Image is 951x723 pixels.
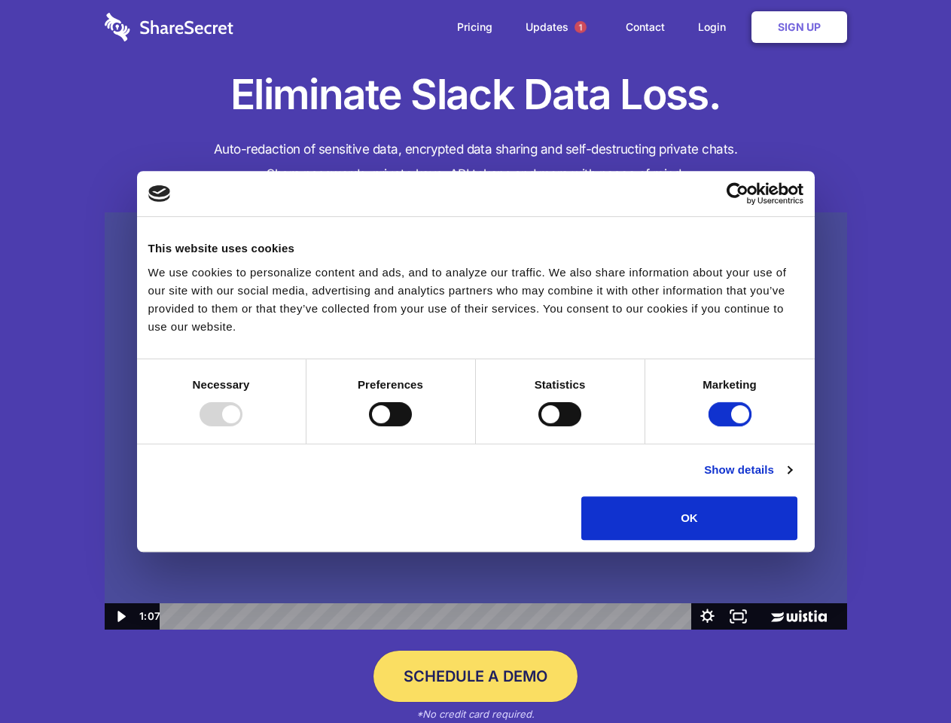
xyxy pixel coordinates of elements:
[148,239,803,258] div: This website uses cookies
[581,496,797,540] button: OK
[193,378,250,391] strong: Necessary
[148,185,171,202] img: logo
[876,648,933,705] iframe: Drift Widget Chat Controller
[575,21,587,33] span: 1
[683,4,748,50] a: Login
[148,264,803,336] div: We use cookies to personalize content and ads, and to analyze our traffic. We also share informat...
[672,182,803,205] a: Usercentrics Cookiebot - opens in a new window
[704,461,791,479] a: Show details
[692,603,723,630] button: Show settings menu
[105,603,136,630] button: Play Video
[105,13,233,41] img: logo-wordmark-white-trans-d4663122ce5f474addd5e946df7df03e33cb6a1c49d2221995e7729f52c070b2.svg
[611,4,680,50] a: Contact
[442,4,508,50] a: Pricing
[416,708,535,720] em: *No credit card required.
[105,137,847,187] h4: Auto-redaction of sensitive data, encrypted data sharing and self-destructing private chats. Shar...
[105,212,847,630] img: Sharesecret
[535,378,586,391] strong: Statistics
[703,378,757,391] strong: Marketing
[358,378,423,391] strong: Preferences
[172,603,684,630] div: Playbar
[105,68,847,122] h1: Eliminate Slack Data Loss.
[373,651,578,702] a: Schedule a Demo
[723,603,754,630] button: Fullscreen
[751,11,847,43] a: Sign Up
[754,603,846,630] a: Wistia Logo -- Learn More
